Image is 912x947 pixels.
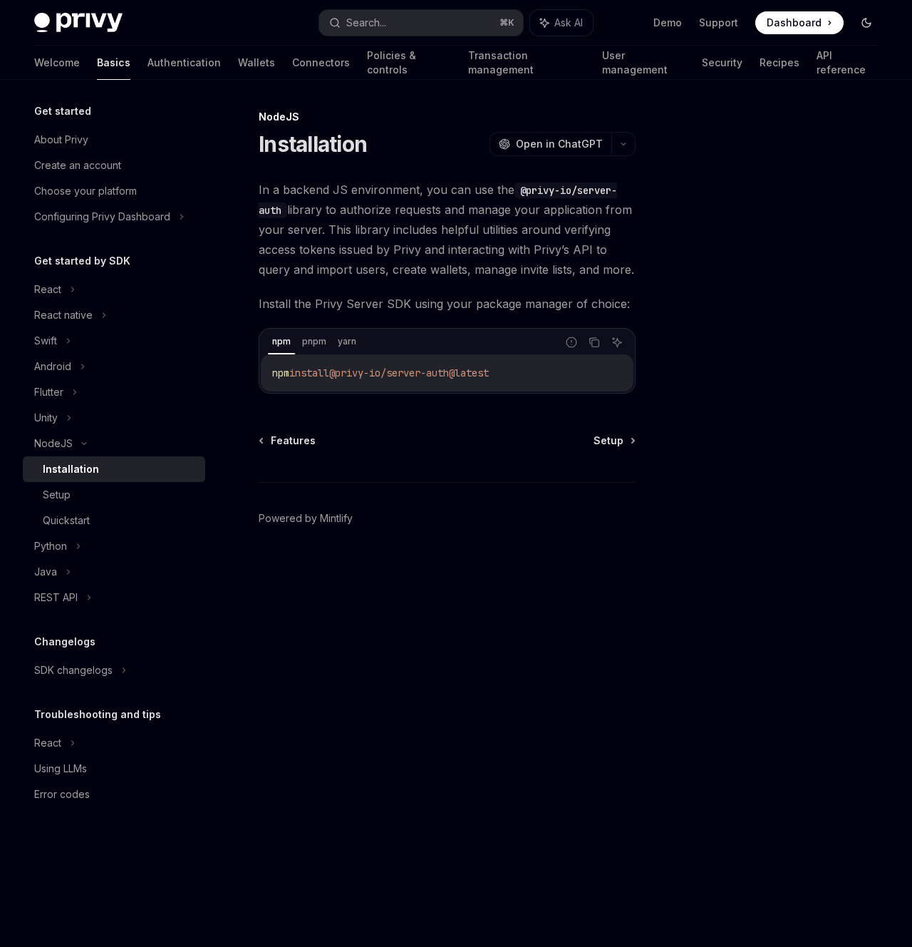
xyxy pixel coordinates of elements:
div: About Privy [34,131,88,148]
h5: Troubleshooting and tips [34,706,161,723]
div: REST API [34,589,78,606]
div: Choose your platform [34,183,137,200]
div: npm [268,333,295,350]
span: ⌘ K [499,17,514,29]
span: Dashboard [767,16,822,30]
span: In a backend JS environment, you can use the library to authorize requests and manage your applic... [259,180,636,280]
span: Setup [594,434,623,448]
button: Ask AI [608,333,626,352]
div: Python [34,538,67,555]
div: pnpm [298,333,331,350]
div: NodeJS [34,435,73,452]
div: Unity [34,409,58,426]
div: Quickstart [43,512,90,529]
span: Ask AI [554,16,583,30]
a: Create an account [23,153,205,178]
button: Copy the contents from the code block [585,333,603,352]
div: React [34,734,61,752]
span: npm [272,367,289,379]
a: Security [702,46,742,80]
a: Installation [23,456,205,482]
div: Configuring Privy Dashboard [34,208,170,225]
a: Support [699,16,738,30]
h1: Installation [259,131,367,157]
a: API reference [817,46,878,80]
a: Demo [653,16,682,30]
h5: Get started [34,103,91,120]
a: Quickstart [23,508,205,533]
a: Transaction management [468,46,584,80]
button: Report incorrect code [562,333,581,352]
div: yarn [333,333,361,350]
div: React [34,281,61,298]
a: Connectors [292,46,350,80]
h5: Get started by SDK [34,252,130,270]
button: Ask AI [530,10,593,36]
a: Powered by Mintlify [259,511,353,526]
a: Using LLMs [23,756,205,782]
a: Features [260,434,316,448]
a: Dashboard [755,11,844,34]
a: About Privy [23,127,205,153]
div: Error codes [34,786,90,803]
div: Flutter [34,384,63,401]
a: Policies & controls [367,46,451,80]
a: Setup [594,434,634,448]
a: User management [602,46,685,80]
a: Wallets [238,46,275,80]
div: Using LLMs [34,760,87,777]
span: @privy-io/server-auth@latest [329,367,489,379]
div: Java [34,563,57,580]
h5: Changelogs [34,633,95,650]
span: Install the Privy Server SDK using your package manager of choice: [259,294,636,314]
button: Toggle dark mode [855,11,878,34]
div: Installation [43,461,99,478]
span: Features [271,434,316,448]
a: Setup [23,482,205,508]
div: React native [34,307,93,324]
div: Setup [43,486,71,503]
a: Welcome [34,46,80,80]
a: Basics [97,46,130,80]
a: Recipes [760,46,799,80]
div: SDK changelogs [34,662,113,679]
a: Error codes [23,782,205,807]
div: Android [34,358,71,375]
a: Choose your platform [23,178,205,204]
a: Authentication [147,46,221,80]
button: Search...⌘K [319,10,523,36]
div: Create an account [34,157,121,174]
div: Search... [346,14,386,31]
img: dark logo [34,13,123,33]
div: NodeJS [259,110,636,124]
button: Open in ChatGPT [489,132,611,156]
span: Open in ChatGPT [516,137,603,151]
span: install [289,367,329,379]
div: Swift [34,332,57,349]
